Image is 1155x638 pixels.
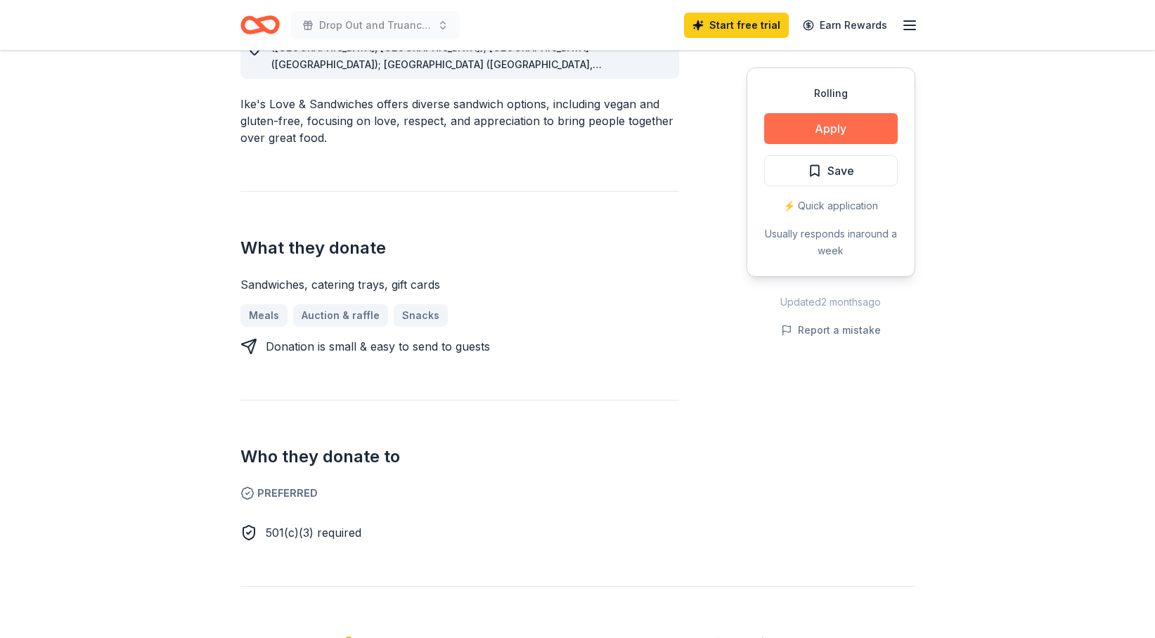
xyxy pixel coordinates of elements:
button: Drop Out and Truancy Prevention Programming [291,11,460,39]
div: Sandwiches, catering trays, gift cards [240,276,679,293]
div: Updated 2 months ago [747,294,915,311]
span: Preferred [240,485,679,502]
button: Save [764,155,898,186]
div: Rolling [764,85,898,102]
a: Meals [240,304,288,327]
span: 501(c)(3) required [266,526,361,540]
button: Apply [764,113,898,144]
span: Drop Out and Truancy Prevention Programming [319,17,432,34]
h2: What they donate [240,237,679,259]
span: Save [827,162,854,180]
div: ⚡️ Quick application [764,197,898,214]
div: Donation is small & easy to send to guests [266,338,490,355]
a: Home [240,8,280,41]
a: Earn Rewards [794,13,896,38]
a: Auction & raffle [293,304,388,327]
div: Ike's Love & Sandwiches offers diverse sandwich options, including vegan and gluten-free, focusin... [240,96,679,146]
div: Usually responds in around a week [764,226,898,259]
button: Report a mistake [781,322,881,339]
h2: Who they donate to [240,445,679,468]
a: Snacks [394,304,448,327]
a: Start free trial [684,13,789,38]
